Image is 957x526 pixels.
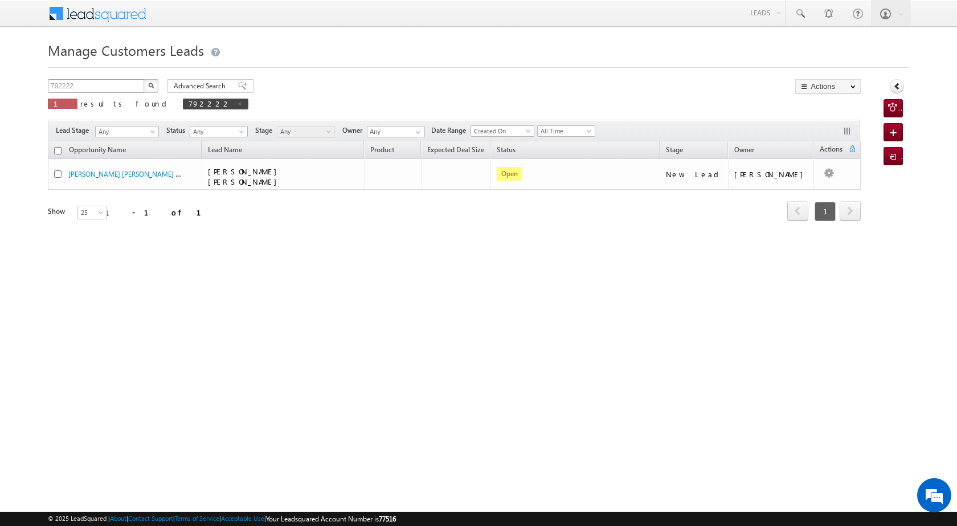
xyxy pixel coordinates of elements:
span: Date Range [431,125,471,136]
span: 1 [815,202,836,221]
a: Any [277,126,335,137]
span: All Time [538,126,592,136]
span: Expected Deal Size [427,145,484,154]
div: [PERSON_NAME] [734,169,809,180]
img: d_60004797649_company_0_60004797649 [19,60,48,75]
a: Expected Deal Size [422,144,490,158]
input: Type to Search [367,126,425,137]
a: Any [95,126,159,137]
a: About [110,515,126,522]
span: 1 [54,99,72,108]
a: next [840,202,861,221]
a: Created On [471,125,534,137]
span: Owner [734,145,754,154]
span: Product [370,145,394,154]
a: Terms of Service [175,515,219,522]
a: 25 [77,206,107,219]
a: Any [190,126,248,137]
input: Check all records [54,147,62,154]
span: Stage [255,125,277,136]
a: Show All Items [410,127,424,138]
a: Opportunity Name [63,144,132,158]
a: Contact Support [128,515,173,522]
span: results found [80,99,171,108]
img: Search [148,83,154,88]
span: 792222 [189,99,231,108]
span: [PERSON_NAME] [PERSON_NAME] [208,166,283,186]
span: 77516 [379,515,396,523]
span: Stage [666,145,683,154]
span: Any [96,127,155,137]
a: [PERSON_NAME] [PERSON_NAME] - Customers Leads [68,169,230,178]
span: Lead Stage [56,125,93,136]
a: Stage [660,144,689,158]
span: Opportunity Name [69,145,126,154]
div: Minimize live chat window [187,6,214,33]
a: Acceptable Use [221,515,264,522]
textarea: Type your message and hit 'Enter' [15,105,208,341]
span: next [840,201,861,221]
button: Actions [795,79,861,93]
span: Created On [471,126,530,136]
span: Open [497,167,522,181]
a: prev [787,202,808,221]
span: Owner [342,125,367,136]
span: Advanced Search [174,81,229,91]
div: New Lead [666,169,723,180]
a: All Time [537,125,595,137]
a: Status [491,144,521,158]
span: Actions [814,143,848,158]
div: 1 - 1 of 1 [105,206,215,219]
span: Status [166,125,190,136]
span: © 2025 LeadSquared | | | | | [48,513,396,524]
span: 25 [78,207,108,218]
em: Start Chat [155,351,207,366]
div: Show [48,206,68,217]
span: Any [277,127,332,137]
div: Chat with us now [59,60,191,75]
span: Manage Customers Leads [48,41,204,59]
span: Lead Name [202,144,248,158]
span: prev [787,201,808,221]
span: Any [190,127,244,137]
span: Your Leadsquared Account Number is [266,515,396,523]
